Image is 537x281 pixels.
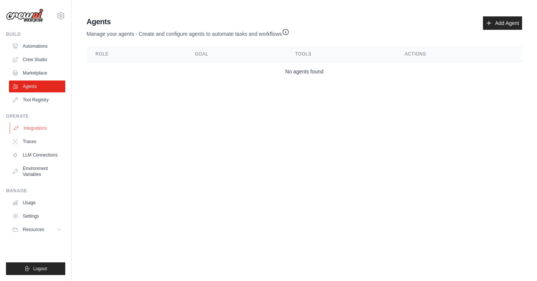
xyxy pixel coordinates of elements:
a: Marketplace [9,67,65,79]
button: Logout [6,262,65,275]
a: Agents [9,80,65,92]
a: Automations [9,40,65,52]
a: Crew Studio [9,54,65,66]
th: Tools [286,47,396,62]
a: Usage [9,197,65,209]
a: Settings [9,210,65,222]
td: No agents found [87,62,522,82]
span: Logout [33,266,47,272]
div: Operate [6,113,65,119]
th: Goal [186,47,286,62]
div: Build [6,31,65,37]
a: LLM Connections [9,149,65,161]
th: Actions [396,47,522,62]
img: Logo [6,9,43,23]
div: Manage [6,188,65,194]
p: Manage your agents - Create and configure agents to automate tasks and workflows [87,27,289,38]
a: Traces [9,136,65,148]
h2: Agents [87,16,289,27]
button: Resources [9,224,65,236]
a: Environment Variables [9,162,65,180]
a: Add Agent [483,16,522,30]
th: Role [87,47,186,62]
a: Tool Registry [9,94,65,106]
a: Integrations [10,122,66,134]
span: Resources [23,227,44,233]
